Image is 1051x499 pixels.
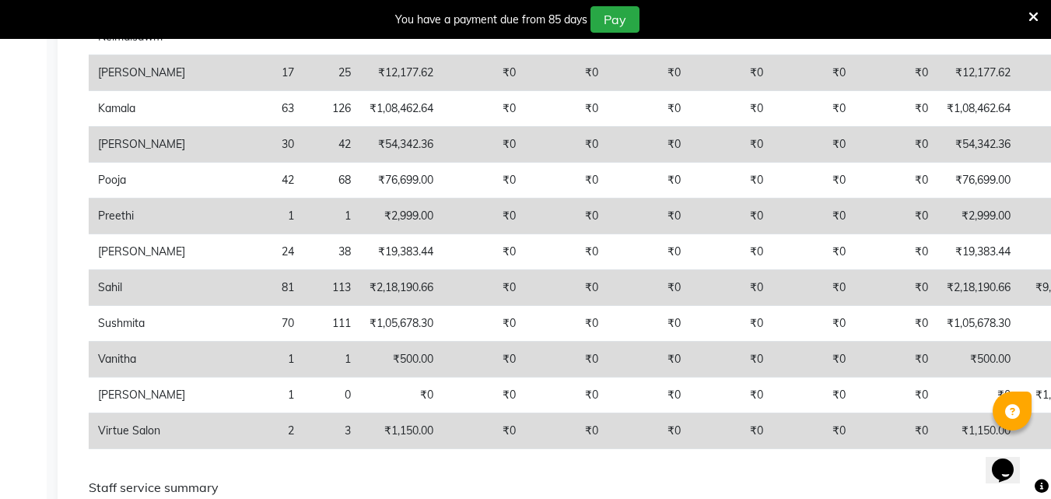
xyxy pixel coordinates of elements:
[772,234,855,270] td: ₹0
[937,270,1020,306] td: ₹2,18,190.66
[690,413,772,449] td: ₹0
[855,91,937,127] td: ₹0
[772,199,855,234] td: ₹0
[937,91,1020,127] td: ₹1,08,462.64
[690,55,772,91] td: ₹0
[443,378,525,413] td: ₹0
[690,234,772,270] td: ₹0
[89,127,194,163] td: [PERSON_NAME]
[360,55,443,91] td: ₹12,177.62
[855,127,937,163] td: ₹0
[855,378,937,413] td: ₹0
[194,342,303,378] td: 1
[443,306,525,342] td: ₹0
[690,270,772,306] td: ₹0
[608,55,690,91] td: ₹0
[772,306,855,342] td: ₹0
[772,413,855,449] td: ₹0
[855,306,937,342] td: ₹0
[360,199,443,234] td: ₹2,999.00
[194,306,303,342] td: 70
[608,378,690,413] td: ₹0
[303,413,360,449] td: 3
[89,55,194,91] td: [PERSON_NAME]
[525,91,608,127] td: ₹0
[590,6,639,33] button: Pay
[855,234,937,270] td: ₹0
[608,270,690,306] td: ₹0
[360,163,443,199] td: ₹76,699.00
[194,127,303,163] td: 30
[772,342,855,378] td: ₹0
[443,199,525,234] td: ₹0
[690,199,772,234] td: ₹0
[360,270,443,306] td: ₹2,18,190.66
[855,342,937,378] td: ₹0
[855,55,937,91] td: ₹0
[360,306,443,342] td: ₹1,05,678.30
[608,199,690,234] td: ₹0
[608,306,690,342] td: ₹0
[360,127,443,163] td: ₹54,342.36
[525,413,608,449] td: ₹0
[772,127,855,163] td: ₹0
[525,270,608,306] td: ₹0
[525,342,608,378] td: ₹0
[772,270,855,306] td: ₹0
[303,163,360,199] td: 68
[89,199,194,234] td: Preethi
[525,55,608,91] td: ₹0
[89,163,194,199] td: Pooja
[608,234,690,270] td: ₹0
[937,342,1020,378] td: ₹500.00
[690,342,772,378] td: ₹0
[937,378,1020,413] td: ₹0
[194,270,303,306] td: 81
[772,163,855,199] td: ₹0
[360,234,443,270] td: ₹19,383.44
[443,234,525,270] td: ₹0
[443,127,525,163] td: ₹0
[443,413,525,449] td: ₹0
[690,127,772,163] td: ₹0
[89,270,194,306] td: Sahil
[443,342,525,378] td: ₹0
[772,378,855,413] td: ₹0
[360,91,443,127] td: ₹1,08,462.64
[89,91,194,127] td: Kamala
[194,234,303,270] td: 24
[395,12,587,28] div: You have a payment due from 85 days
[855,270,937,306] td: ₹0
[525,127,608,163] td: ₹0
[443,91,525,127] td: ₹0
[772,91,855,127] td: ₹0
[855,199,937,234] td: ₹0
[772,55,855,91] td: ₹0
[525,234,608,270] td: ₹0
[690,91,772,127] td: ₹0
[525,306,608,342] td: ₹0
[194,199,303,234] td: 1
[855,413,937,449] td: ₹0
[89,306,194,342] td: Sushmita
[360,413,443,449] td: ₹1,150.00
[608,413,690,449] td: ₹0
[986,437,1035,483] iframe: chat widget
[937,163,1020,199] td: ₹76,699.00
[194,378,303,413] td: 1
[303,234,360,270] td: 38
[525,163,608,199] td: ₹0
[690,306,772,342] td: ₹0
[525,199,608,234] td: ₹0
[303,378,360,413] td: 0
[194,163,303,199] td: 42
[443,270,525,306] td: ₹0
[690,378,772,413] td: ₹0
[194,55,303,91] td: 17
[303,306,360,342] td: 111
[303,55,360,91] td: 25
[937,306,1020,342] td: ₹1,05,678.30
[937,234,1020,270] td: ₹19,383.44
[89,480,1018,495] h6: Staff service summary
[89,378,194,413] td: [PERSON_NAME]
